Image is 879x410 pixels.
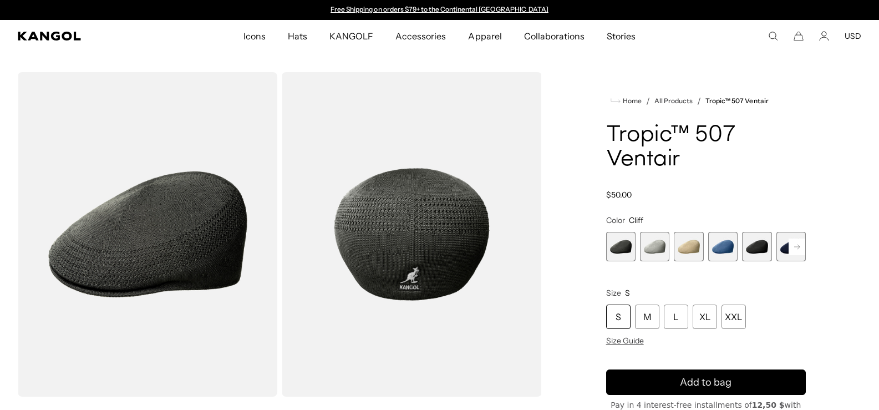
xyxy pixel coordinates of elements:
[606,336,644,346] span: Size Guide
[606,232,636,261] div: 1 of 9
[794,31,804,41] button: Cart
[607,20,636,52] span: Stories
[288,20,307,52] span: Hats
[654,97,693,105] a: All Products
[331,5,548,13] a: Free Shipping on orders $79+ to the Continental [GEOGRAPHIC_DATA]
[524,20,585,52] span: Collaborations
[384,20,457,52] a: Accessories
[326,6,554,14] slideshow-component: Announcement bar
[664,305,688,329] div: L
[680,375,731,390] span: Add to bag
[776,232,806,261] div: 6 of 9
[674,232,703,261] label: Beige
[326,6,554,14] div: Announcement
[329,20,373,52] span: KANGOLF
[606,215,625,225] span: Color
[457,20,512,52] a: Apparel
[513,20,596,52] a: Collaborations
[722,305,746,329] div: XXL
[277,20,318,52] a: Hats
[768,31,778,41] summary: Search here
[232,20,277,52] a: Icons
[606,305,631,329] div: S
[468,20,501,52] span: Apparel
[18,32,161,41] a: Kangol
[693,94,701,108] li: /
[705,97,769,105] a: Tropic™ 507 Ventair
[18,72,542,397] product-gallery: Gallery Viewer
[819,31,829,41] a: Account
[318,20,384,52] a: KANGOLF
[776,232,806,261] label: Navy
[606,288,621,298] span: Size
[642,94,650,108] li: /
[621,97,642,105] span: Home
[708,232,738,261] div: 4 of 9
[640,232,669,261] div: 2 of 9
[640,232,669,261] label: Moonstruck
[596,20,647,52] a: Stories
[606,94,806,108] nav: breadcrumbs
[693,305,717,329] div: XL
[635,305,659,329] div: M
[611,96,642,106] a: Home
[326,6,554,14] div: 1 of 2
[395,20,446,52] span: Accessories
[629,215,643,225] span: Cliff
[282,72,541,397] img: color-cliff
[674,232,703,261] div: 3 of 9
[606,123,806,172] h1: Tropic™ 507 Ventair
[742,232,771,261] label: Black
[742,232,771,261] div: 5 of 9
[845,31,861,41] button: USD
[606,232,636,261] label: Cliff
[606,369,806,395] button: Add to bag
[625,288,630,298] span: S
[18,72,277,397] img: color-cliff
[606,190,632,200] span: $50.00
[243,20,266,52] span: Icons
[708,232,738,261] label: DENIM BLUE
